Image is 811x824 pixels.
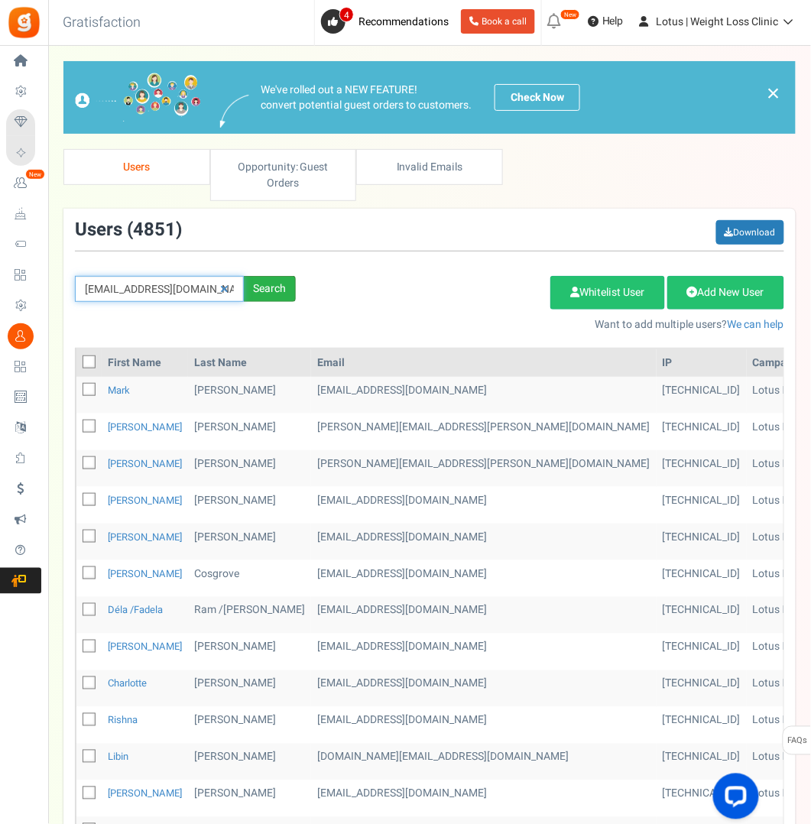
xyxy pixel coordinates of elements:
[560,9,580,20] em: New
[188,634,311,670] td: [PERSON_NAME]
[108,713,138,728] a: Rishna
[311,414,657,450] td: customer
[495,84,580,111] a: Check Now
[358,14,449,30] span: Recommendations
[356,149,503,185] a: Invalid Emails
[244,276,296,302] div: Search
[108,456,182,471] a: [PERSON_NAME]
[210,149,357,201] a: Opportunity: Guest Orders
[311,487,657,524] td: customer
[6,170,41,196] a: New
[657,377,747,414] td: [TECHNICAL_ID]
[657,487,747,524] td: [TECHNICAL_ID]
[108,530,182,544] a: [PERSON_NAME]
[657,780,747,817] td: [TECHNICAL_ID]
[75,276,244,302] input: Search by email or name
[311,780,657,817] td: customer
[657,634,747,670] td: [TECHNICAL_ID]
[188,414,311,450] td: [PERSON_NAME]
[108,420,182,434] a: [PERSON_NAME]
[108,750,128,764] a: Libin
[657,707,747,744] td: [TECHNICAL_ID]
[188,780,311,817] td: [PERSON_NAME]
[311,524,657,560] td: customer
[188,744,311,780] td: [PERSON_NAME]
[657,524,747,560] td: [TECHNICAL_ID]
[657,414,747,450] td: [TECHNICAL_ID]
[108,603,163,618] a: Déla /Fadela
[311,377,657,414] td: customer
[188,597,311,634] td: Ram /[PERSON_NAME]
[75,73,201,122] img: images
[311,349,657,377] th: Email
[220,95,249,128] img: images
[657,670,747,707] td: [TECHNICAL_ID]
[311,744,657,780] td: customer
[657,560,747,597] td: [TECHNICAL_ID]
[311,450,657,487] td: customer
[7,5,41,40] img: Gratisfaction
[188,377,311,414] td: [PERSON_NAME]
[311,634,657,670] td: customer
[311,707,657,744] td: customer
[188,670,311,707] td: [PERSON_NAME]
[716,220,784,245] a: Download
[311,597,657,634] td: customer
[188,707,311,744] td: [PERSON_NAME]
[75,220,182,240] h3: Users ( )
[188,450,311,487] td: [PERSON_NAME]
[133,216,176,243] span: 4851
[787,727,808,756] span: FAQs
[667,276,784,310] a: Add New User
[108,676,147,691] a: Charlotte
[188,524,311,560] td: [PERSON_NAME]
[108,640,182,654] a: [PERSON_NAME]
[188,349,311,377] th: Last Name
[261,83,472,113] p: We've rolled out a NEW FEATURE! convert potential guest orders to customers.
[188,487,311,524] td: [PERSON_NAME]
[188,560,311,597] td: Cosgrove
[46,8,157,38] h3: Gratisfaction
[657,450,747,487] td: [TECHNICAL_ID]
[212,276,236,303] a: Reset
[311,560,657,597] td: customer
[657,597,747,634] td: [TECHNICAL_ID]
[321,9,455,34] a: 4 Recommendations
[108,383,130,397] a: Mark
[319,317,784,333] p: Want to add multiple users?
[63,149,210,185] a: Users
[657,744,747,780] td: [TECHNICAL_ID]
[657,349,747,377] th: IP
[108,493,182,508] a: [PERSON_NAME]
[311,670,657,707] td: customer
[599,14,624,29] span: Help
[657,14,779,30] span: Lotus | Weight Loss Clinic
[767,84,780,102] a: ×
[461,9,535,34] a: Book a call
[102,349,188,377] th: First Name
[728,316,784,333] a: We can help
[339,7,354,22] span: 4
[25,169,45,180] em: New
[582,9,630,34] a: Help
[550,276,665,310] a: Whitelist User
[108,566,182,581] a: [PERSON_NAME]
[108,787,182,801] a: [PERSON_NAME]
